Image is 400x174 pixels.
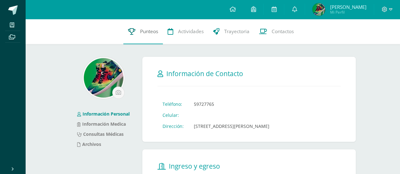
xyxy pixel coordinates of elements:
a: Consultas Médicas [77,131,124,137]
span: Punteos [140,28,158,35]
a: Actividades [163,19,208,44]
td: 59727765 [189,99,274,110]
a: Contactos [254,19,298,44]
td: Dirección: [157,121,189,132]
a: Información Personal [77,111,130,117]
img: 55e5eb9952d54dc4ffe1563972b599e4.png [84,58,123,98]
span: Trayectoria [224,28,249,35]
td: Teléfono: [157,99,189,110]
a: Trayectoria [208,19,254,44]
td: Celular: [157,110,189,121]
td: [STREET_ADDRESS][PERSON_NAME] [189,121,274,132]
span: [PERSON_NAME] [330,4,366,10]
span: Actividades [178,28,204,35]
span: Ingreso y egreso [169,162,220,171]
a: Punteos [123,19,163,44]
img: 97032322cc9f71459aa69d7afb02c43b.png [312,3,325,16]
a: Archivos [77,141,101,147]
span: Contactos [272,28,294,35]
a: Información Medica [77,121,126,127]
span: Mi Perfil [330,9,366,15]
span: Información de Contacto [166,69,243,78]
